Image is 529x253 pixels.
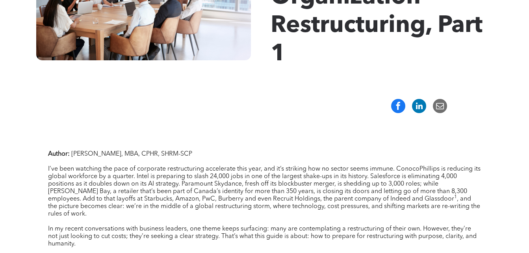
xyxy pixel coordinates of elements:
[71,151,192,157] span: [PERSON_NAME], MBA, CPHR, SHRM-SCP
[48,151,70,157] strong: Author:
[48,226,477,247] span: In my recent conversations with business leaders, one theme keeps surfacing: many are contemplati...
[454,195,457,199] sup: 1
[48,196,480,217] span: , and the picture becomes clear: we’re in the middle of a global restructuring storm, where techn...
[48,166,481,202] span: I’ve been watching the pace of corporate restructuring accelerate this year, and it’s striking ho...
